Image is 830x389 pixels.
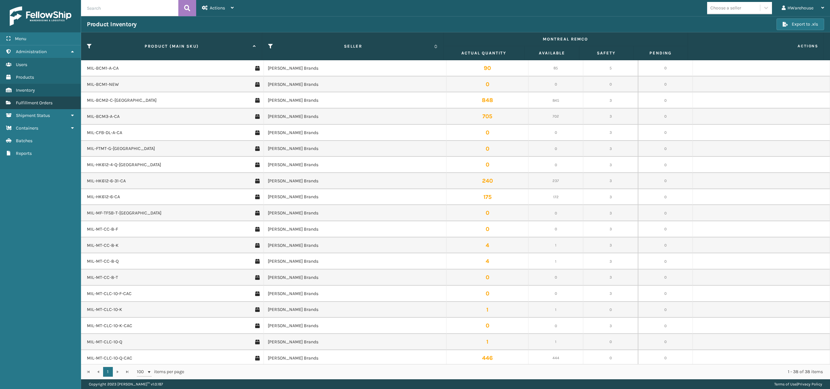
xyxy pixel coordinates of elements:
span: items per page [137,367,184,377]
div: | [774,379,822,389]
td: [PERSON_NAME] Brands [264,253,446,269]
td: 0 [446,157,529,173]
td: [PERSON_NAME] Brands [264,109,446,125]
td: 0 [528,141,583,157]
td: 0 [446,205,529,221]
td: 3 [583,237,638,254]
td: [PERSON_NAME] Brands [264,334,446,350]
td: 3 [583,269,638,286]
td: 0 [638,334,693,350]
span: Menu [15,36,26,41]
td: 175 [446,189,529,205]
td: 0 [638,253,693,269]
span: Actions [210,5,225,11]
td: 0 [638,189,693,205]
td: 0 [638,125,693,141]
td: 0 [638,60,693,76]
td: 3 [583,253,638,269]
td: 446 [446,350,529,366]
td: 0 [638,237,693,254]
td: 240 [446,173,529,189]
td: 0 [638,318,693,334]
td: [PERSON_NAME] Brands [264,302,446,318]
td: 444 [528,350,583,366]
a: MIL-FTMT-G-[GEOGRAPHIC_DATA] [87,145,155,152]
td: 90 [446,60,529,76]
a: MIL-MT-CC-8-K [87,242,119,249]
td: 0 [446,125,529,141]
label: Montreal Remco [449,36,682,42]
span: Actions [690,41,822,51]
span: Shipment Status [16,113,50,118]
td: 85 [528,60,583,76]
td: [PERSON_NAME] Brands [264,157,446,173]
td: [PERSON_NAME] Brands [264,350,446,366]
a: 1 [103,367,113,377]
td: 1 [528,302,583,318]
div: 1 - 38 of 38 items [193,369,823,375]
td: 0 [638,141,693,157]
a: MIL-MT-CC-8-T [87,274,118,281]
td: 3 [583,92,638,109]
td: 3 [583,173,638,189]
td: 0 [446,269,529,286]
td: [PERSON_NAME] Brands [264,221,446,237]
a: MIL-BCM3-A-CA [87,113,120,120]
td: 0 [638,286,693,302]
td: 3 [583,109,638,125]
td: 0 [638,350,693,366]
td: 0 [638,109,693,125]
td: 705 [446,109,529,125]
a: MIL-MT-CLC-10-Q [87,339,122,345]
td: [PERSON_NAME] Brands [264,141,446,157]
td: 1 [446,302,529,318]
td: 0 [583,76,638,93]
td: 702 [528,109,583,125]
td: 5 [583,60,638,76]
label: Actual Quantity [449,50,519,56]
td: 4 [446,237,529,254]
td: 0 [638,92,693,109]
a: MIL-BCM1-NEW [87,81,119,88]
span: Reports [16,151,32,156]
td: 3 [583,125,638,141]
td: 0 [528,269,583,286]
td: 0 [528,205,583,221]
span: Products [16,74,34,80]
h3: Product Inventory [87,20,137,28]
div: Choose a seller [710,5,741,11]
td: 0 [528,318,583,334]
button: Export to .xls [777,18,824,30]
label: Safety [585,50,628,56]
td: [PERSON_NAME] Brands [264,173,446,189]
td: 0 [528,125,583,141]
td: 172 [528,189,583,205]
a: MIL-MT-CC-8-Q [87,258,119,265]
td: 845 [528,92,583,109]
td: 0 [528,76,583,93]
span: Batches [16,138,32,143]
td: 0 [528,286,583,302]
td: 3 [583,157,638,173]
td: 0 [446,141,529,157]
td: [PERSON_NAME] Brands [264,76,446,93]
a: MIL-MT-CLC-10-F-CAC [87,291,132,297]
td: [PERSON_NAME] Brands [264,286,446,302]
label: Product (MAIN SKU) [94,43,250,49]
td: 3 [583,221,638,237]
a: MIL-MT-CLC-10-Q-CAC [87,355,132,361]
td: 3 [583,205,638,221]
td: 0 [638,76,693,93]
span: Administration [16,49,47,54]
td: [PERSON_NAME] Brands [264,205,446,221]
span: Users [16,62,27,67]
a: MIL-BCM2-C-[GEOGRAPHIC_DATA] [87,97,157,104]
td: 0 [446,318,529,334]
td: 1 [528,237,583,254]
td: 0 [528,221,583,237]
td: 1 [446,334,529,350]
span: Inventory [16,87,35,93]
span: 100 [137,369,147,375]
td: 0 [446,221,529,237]
td: 0 [638,221,693,237]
